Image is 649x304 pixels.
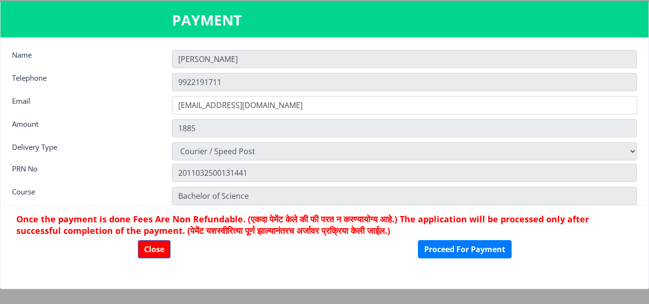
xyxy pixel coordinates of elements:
button: Proceed For Payment [418,240,512,258]
div: Course [5,187,165,203]
input: Zipcode [172,187,637,205]
div: Amount [5,119,165,135]
input: Amount [172,119,637,137]
input: Zipcode [172,164,637,182]
h6: Once the payment is done Fees Are Non Refundable. (एकदा पेमेंट केले की फी परत न करण्यायोग्य आहे.)... [16,213,633,236]
h3: PAYMENT [172,11,478,30]
input: Email [172,96,637,114]
div: Telephone [5,73,165,89]
div: PRN No [5,164,165,180]
div: Delivery Type [5,142,165,158]
div: Name [5,50,165,66]
button: Close [138,240,171,258]
div: Email [5,96,165,112]
input: Telephone [172,73,637,91]
input: Name [172,50,637,68]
